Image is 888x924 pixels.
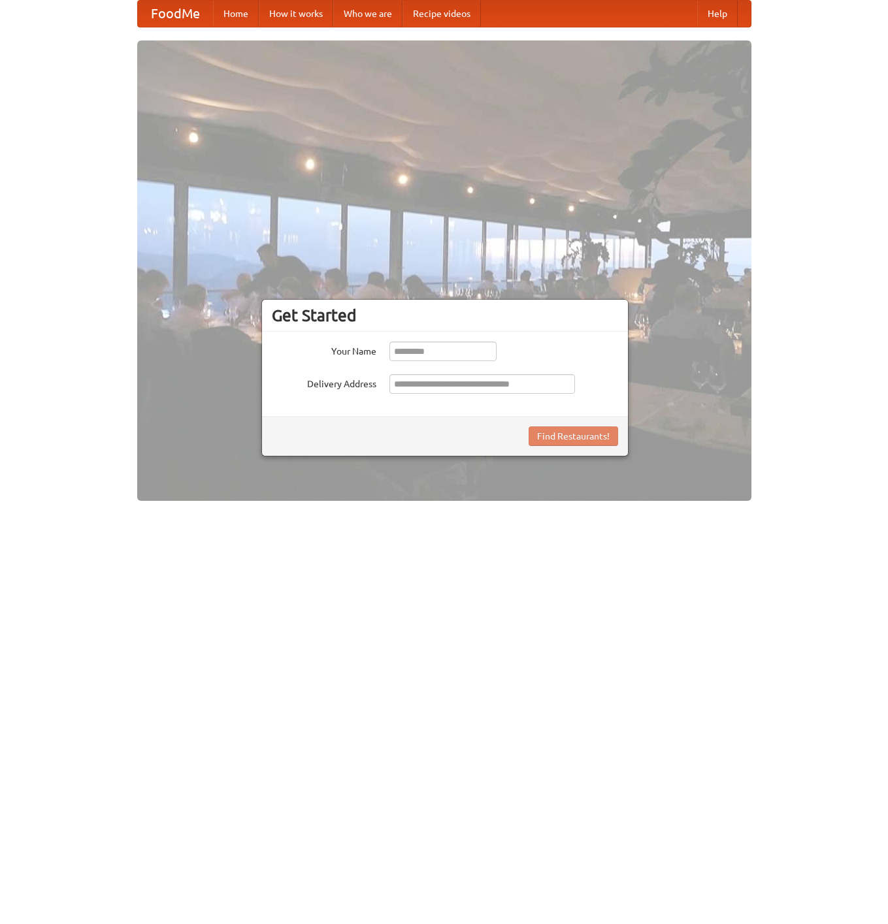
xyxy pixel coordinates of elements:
[697,1,738,27] a: Help
[138,1,213,27] a: FoodMe
[403,1,481,27] a: Recipe videos
[213,1,259,27] a: Home
[272,342,376,358] label: Your Name
[333,1,403,27] a: Who we are
[259,1,333,27] a: How it works
[272,306,618,325] h3: Get Started
[272,374,376,390] label: Delivery Address
[529,426,618,446] button: Find Restaurants!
